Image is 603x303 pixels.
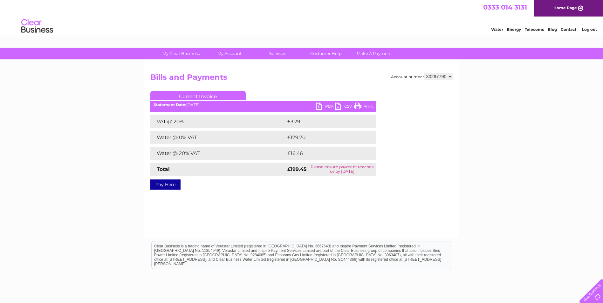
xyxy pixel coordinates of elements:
[287,166,306,172] strong: £199.45
[300,48,352,59] a: Customer Help
[203,48,256,59] a: My Account
[150,115,286,128] td: VAT @ 20%
[525,27,544,32] a: Telecoms
[582,27,597,32] a: Log out
[286,147,363,160] td: £16.46
[150,147,286,160] td: Water @ 20% VAT
[561,27,576,32] a: Contact
[308,163,376,176] td: Please ensure payment reaches us by [DATE]
[150,131,286,144] td: Water @ 0% VAT
[316,103,335,112] a: PDF
[335,103,354,112] a: CSV
[286,131,364,144] td: £179.70
[154,102,186,107] b: Statement Date:
[354,103,373,112] a: Print
[150,91,246,100] a: Current Invoice
[286,115,361,128] td: £3.29
[150,73,453,85] h2: Bills and Payments
[491,27,503,32] a: Water
[251,48,304,59] a: Services
[21,17,53,36] img: logo.png
[152,3,452,31] div: Clear Business is a trading name of Verastar Limited (registered in [GEOGRAPHIC_DATA] No. 3667643...
[348,48,401,59] a: Make A Payment
[157,166,170,172] strong: Total
[150,179,181,190] a: Pay Here
[391,73,453,80] div: Account number
[150,103,376,107] div: [DATE]
[507,27,521,32] a: Energy
[483,3,527,11] a: 0333 014 3131
[155,48,207,59] a: My Clear Business
[548,27,557,32] a: Blog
